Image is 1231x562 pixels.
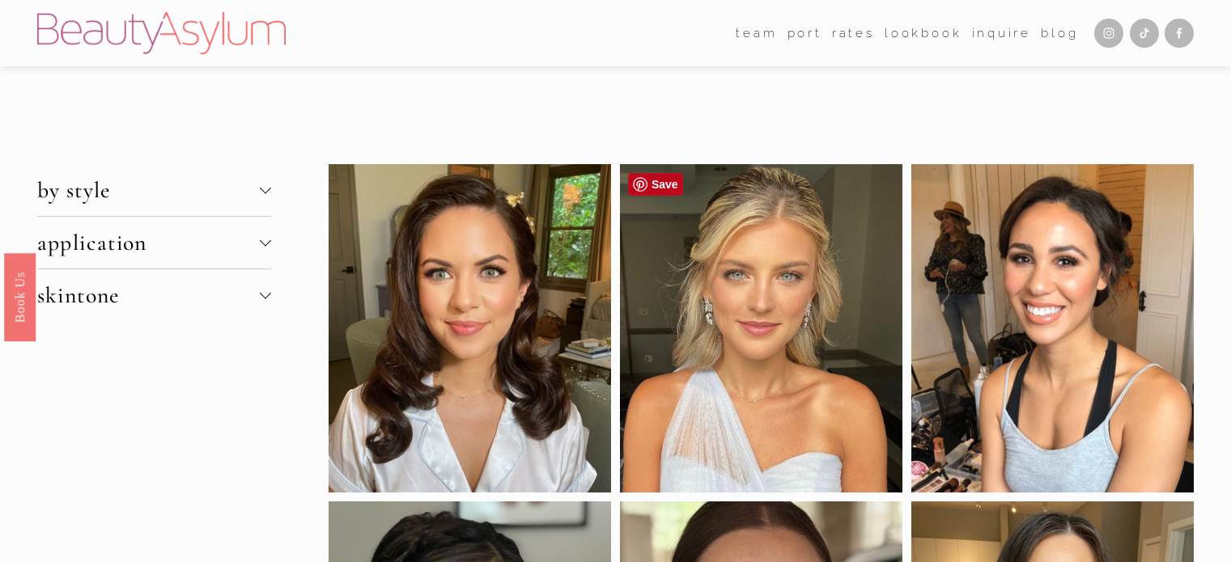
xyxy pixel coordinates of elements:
a: Facebook [1165,19,1194,48]
a: folder dropdown [736,21,777,45]
span: team [736,23,777,44]
span: skintone [37,281,260,309]
a: Blog [1041,21,1078,45]
span: by style [37,176,260,204]
a: Instagram [1094,19,1123,48]
a: TikTok [1130,19,1159,48]
a: Lookbook [885,21,961,45]
a: port [787,21,822,45]
a: Pin it! [628,173,683,196]
button: application [37,217,271,268]
span: application [37,229,260,256]
button: by style [37,164,271,216]
img: Beauty Asylum | Bridal Hair &amp; Makeup Charlotte &amp; Atlanta [37,12,286,54]
a: Book Us [4,252,36,340]
a: Inquire [972,21,1032,45]
button: skintone [37,269,271,321]
a: Rates [832,21,875,45]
